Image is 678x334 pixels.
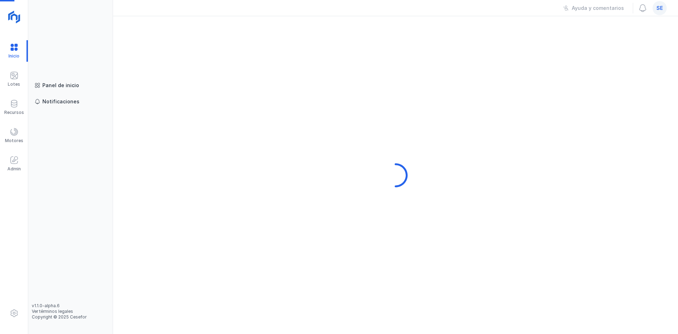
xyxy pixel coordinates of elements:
[5,8,23,26] img: logoRight.svg
[32,79,109,92] a: Panel de inicio
[32,309,73,314] a: Ver términos legales
[559,2,629,14] button: Ayuda y comentarios
[7,166,21,172] div: Admin
[32,95,109,108] a: Notificaciones
[5,138,23,144] div: Motores
[32,303,109,309] div: v1.1.0-alpha.6
[8,81,20,87] div: Lotes
[32,314,109,320] div: Copyright © 2025 Cesefor
[572,5,624,12] span: Ayuda y comentarios
[656,5,663,12] span: se
[42,98,79,105] div: Notificaciones
[42,82,79,89] div: Panel de inicio
[4,110,24,115] div: Recursos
